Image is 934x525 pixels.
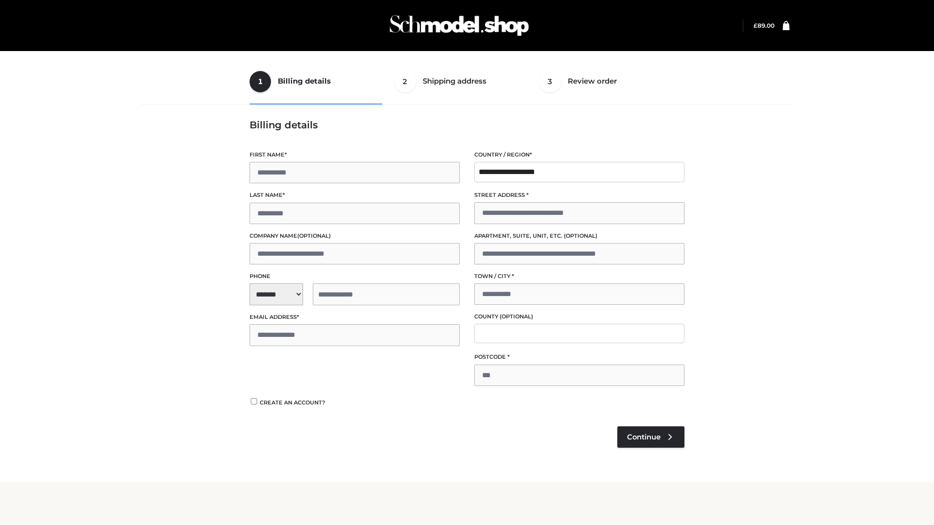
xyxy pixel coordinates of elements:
[500,313,533,320] span: (optional)
[474,352,684,362] label: Postcode
[617,426,684,448] a: Continue
[627,433,661,441] span: Continue
[754,22,757,29] span: £
[250,231,460,241] label: Company name
[474,150,684,159] label: Country / Region
[250,150,460,159] label: First name
[754,22,774,29] bdi: 89.00
[297,232,331,239] span: (optional)
[474,312,684,321] label: County
[754,22,774,29] a: £89.00
[474,191,684,200] label: Street address
[250,398,258,404] input: Create an account?
[386,6,532,45] img: Schmodel Admin 964
[250,191,460,200] label: Last name
[250,119,684,131] h3: Billing details
[260,399,325,406] span: Create an account?
[564,232,597,239] span: (optional)
[474,272,684,281] label: Town / City
[474,231,684,241] label: Apartment, suite, unit, etc.
[250,313,460,322] label: Email address
[250,272,460,281] label: Phone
